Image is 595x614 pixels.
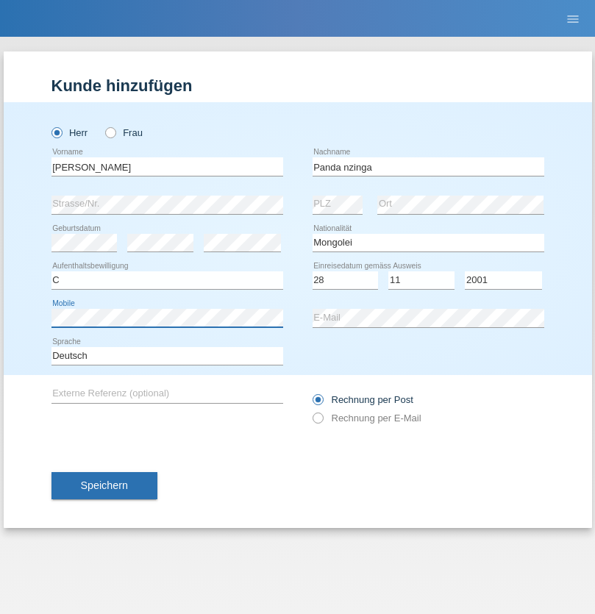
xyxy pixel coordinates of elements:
label: Herr [51,127,88,138]
i: menu [566,12,580,26]
h1: Kunde hinzufügen [51,76,544,95]
label: Frau [105,127,143,138]
a: menu [558,14,588,23]
label: Rechnung per Post [313,394,413,405]
span: Speichern [81,479,128,491]
input: Rechnung per Post [313,394,322,413]
button: Speichern [51,472,157,500]
input: Rechnung per E-Mail [313,413,322,431]
input: Herr [51,127,61,137]
input: Frau [105,127,115,137]
label: Rechnung per E-Mail [313,413,421,424]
